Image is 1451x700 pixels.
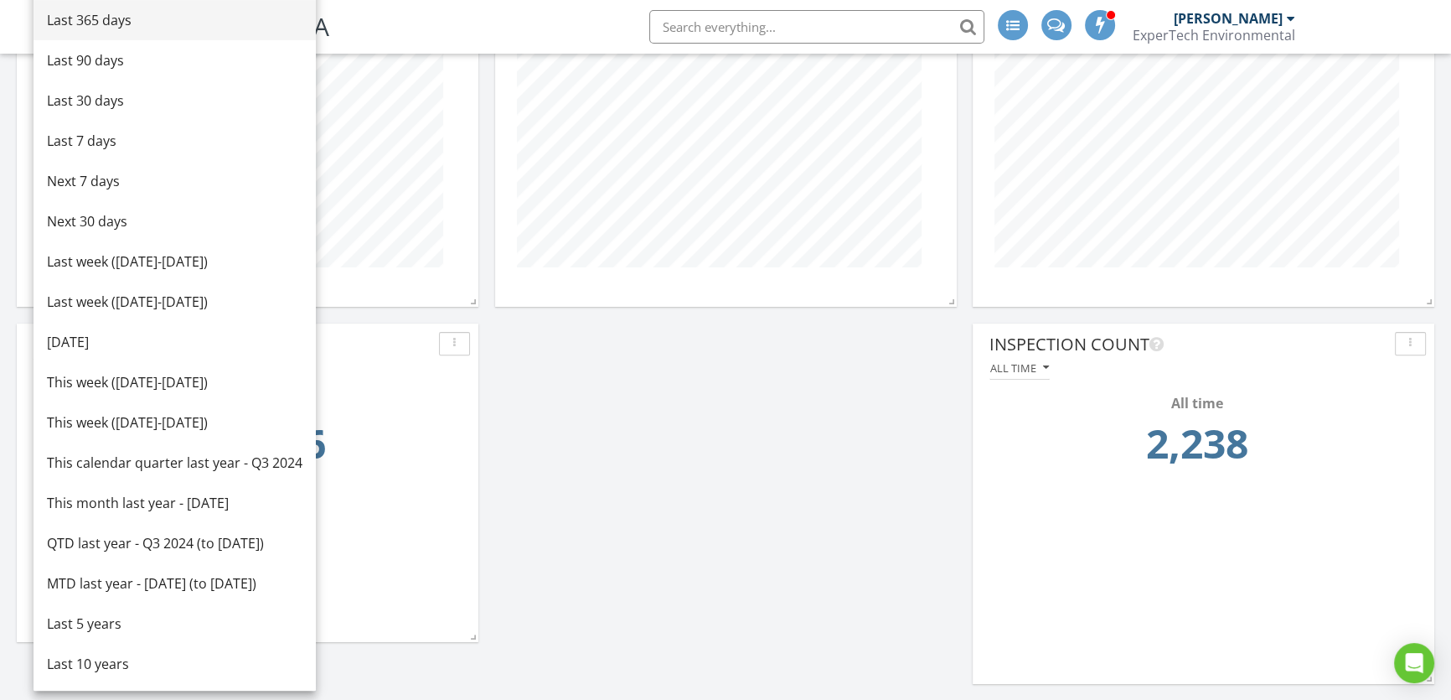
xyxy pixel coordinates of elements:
div: All time [994,393,1399,413]
div: This week ([DATE]-[DATE]) [47,372,302,392]
div: Last week ([DATE]-[DATE]) [47,251,302,272]
div: This calendar quarter last year - Q3 2024 [47,453,302,473]
div: QTD last year - Q3 2024 (to [DATE]) [47,533,302,553]
div: [DATE] [47,332,302,352]
div: Last 7 days [47,131,302,151]
div: Last 30 days [47,91,302,111]
div: Last 90 days [47,50,302,70]
div: Open Intercom Messenger [1394,643,1434,683]
div: Last 5 years [47,614,302,634]
div: ExperTech Environmental [1133,27,1295,44]
button: All time [989,357,1050,380]
div: Inspection Count [989,332,1388,357]
td: 2238 [994,413,1399,484]
div: Last 365 days [47,10,302,30]
div: MTD last year - [DATE] (to [DATE]) [47,573,302,594]
div: This week ([DATE]-[DATE]) [47,412,302,433]
input: Search everything... [649,10,984,44]
div: All time [990,362,1049,374]
div: Next 7 days [47,171,302,191]
div: Last week ([DATE]-[DATE]) [47,292,302,312]
div: This month last year - [DATE] [47,493,302,513]
div: Last 10 years [47,654,302,674]
div: Next 30 days [47,211,302,231]
div: [PERSON_NAME] [1174,10,1283,27]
